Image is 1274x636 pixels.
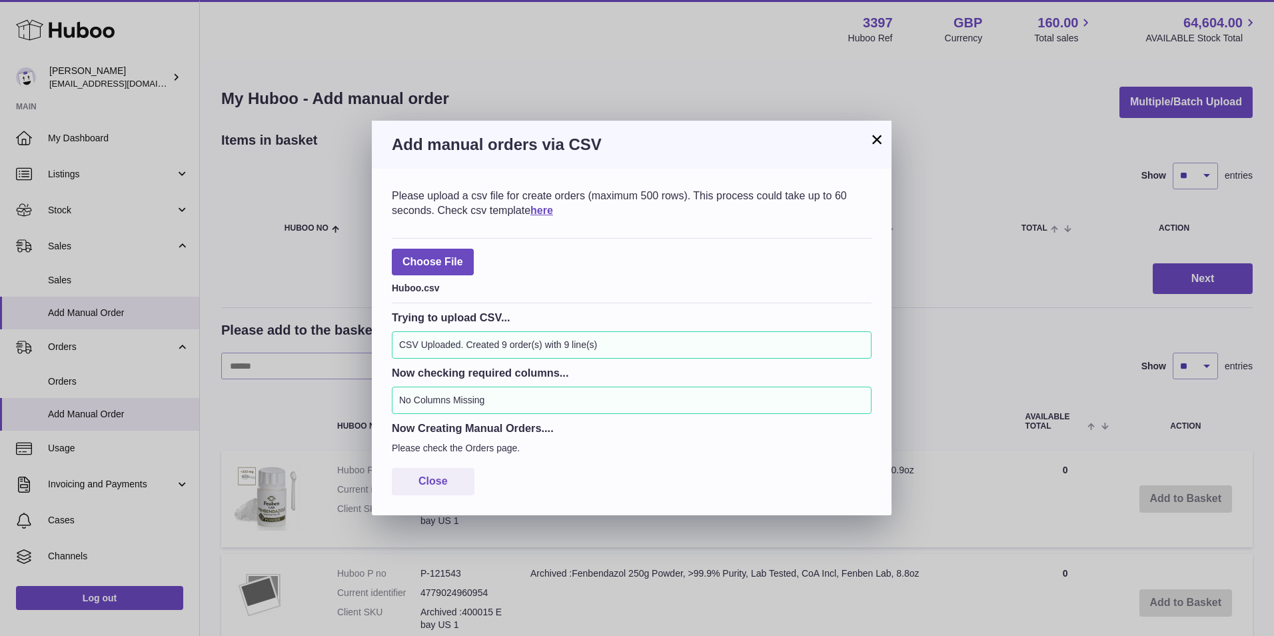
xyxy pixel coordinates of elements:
[418,475,448,487] span: Close
[392,249,474,276] span: Choose File
[869,131,885,147] button: ×
[392,365,872,380] h3: Now checking required columns...
[392,310,872,325] h3: Trying to upload CSV...
[392,331,872,359] div: CSV Uploaded. Created 9 order(s) with 9 line(s)
[392,279,872,295] div: Huboo.csv
[392,134,872,155] h3: Add manual orders via CSV
[392,468,474,495] button: Close
[392,421,872,435] h3: Now Creating Manual Orders....
[392,442,872,455] p: Please check the Orders page.
[392,189,872,217] div: Please upload a csv file for create orders (maximum 500 rows). This process could take up to 60 s...
[530,205,553,216] a: here
[392,387,872,414] div: No Columns Missing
